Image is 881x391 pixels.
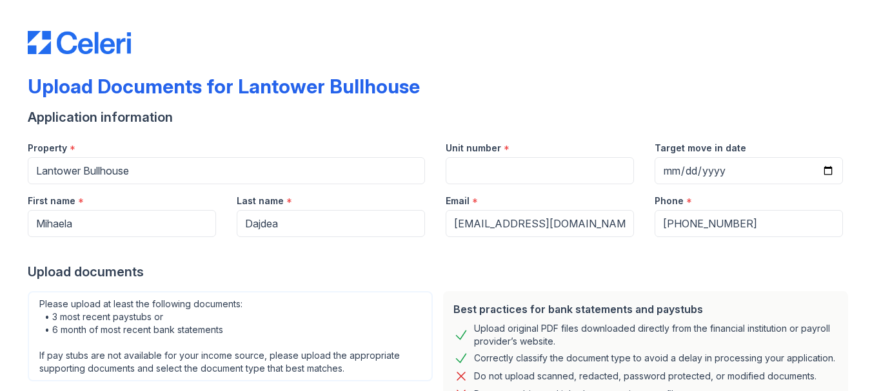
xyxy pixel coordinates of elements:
[237,195,284,207] label: Last name
[474,368,817,384] div: Do not upload scanned, redacted, password protected, or modified documents.
[28,108,853,126] div: Application information
[453,301,838,317] div: Best practices for bank statements and paystubs
[474,322,838,348] div: Upload original PDF files downloaded directly from the financial institution or payroll provider’...
[28,75,420,98] div: Upload Documents for Lantower Bullhouse
[28,142,67,155] label: Property
[28,195,75,207] label: First name
[28,263,853,281] div: Upload documents
[474,350,835,366] div: Correctly classify the document type to avoid a delay in processing your application.
[28,31,131,54] img: CE_Logo_Blue-a8612792a0a2168367f1c8372b55b34899dd931a85d93a1a3d3e32e68fde9ad4.png
[655,195,684,207] label: Phone
[28,291,433,381] div: Please upload at least the following documents: • 3 most recent paystubs or • 6 month of most rec...
[655,142,746,155] label: Target move in date
[446,142,501,155] label: Unit number
[446,195,470,207] label: Email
